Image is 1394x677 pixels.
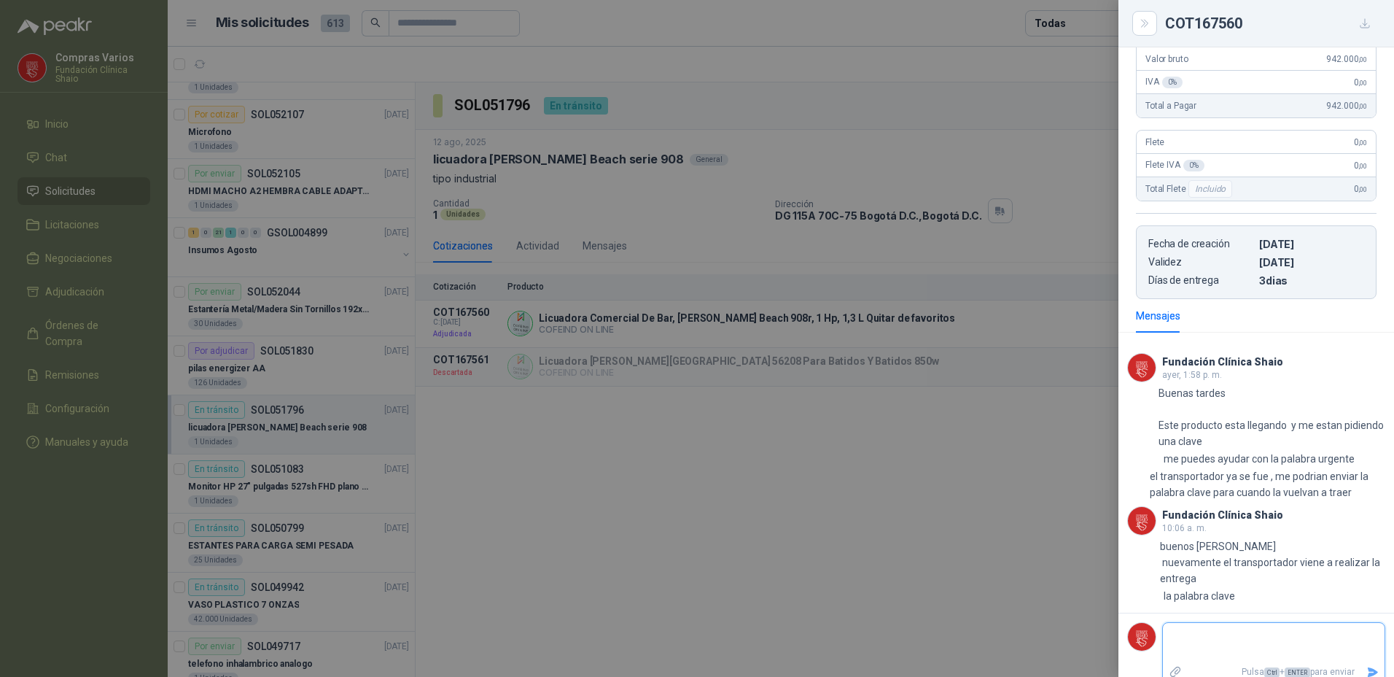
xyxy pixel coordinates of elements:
span: Valor bruto [1145,54,1188,64]
h3: Fundación Clínica Shaio [1162,511,1283,519]
span: ayer, 1:58 p. m. [1162,370,1222,380]
p: [DATE] [1259,238,1364,250]
span: Flete IVA [1145,160,1204,171]
div: COT167560 [1165,12,1377,35]
span: 0 [1354,160,1367,171]
div: 0 % [1162,77,1183,88]
span: 942.000 [1326,101,1367,111]
p: Días de entrega [1148,274,1253,287]
img: Company Logo [1128,354,1156,382]
span: ,00 [1358,102,1367,110]
p: [DATE] [1259,256,1364,268]
p: la palabra clave [1164,588,1235,604]
img: Company Logo [1128,507,1156,535]
span: 942.000 [1326,54,1367,64]
span: 0 [1354,77,1367,88]
p: me puedes ayudar con la palabra urgente [1164,451,1355,467]
button: Close [1136,15,1153,32]
span: 0 [1354,137,1367,147]
p: 3 dias [1259,274,1364,287]
h3: Fundación Clínica Shaio [1162,358,1283,366]
span: 0 [1354,184,1367,194]
div: Mensajes [1136,308,1180,324]
span: Total Flete [1145,180,1235,198]
span: ,00 [1358,55,1367,63]
span: 10:06 a. m. [1162,523,1207,533]
p: el transportador ya se fue , me podrian enviar la palabra clave para cuando la vuelvan a traer [1150,468,1385,500]
p: Buenas tardes Este producto esta llegando y me estan pidiendo una clave [1159,385,1385,449]
span: ,00 [1358,79,1367,87]
p: Fecha de creación [1148,238,1253,250]
p: buenos [PERSON_NAME] nuevamente el transportador viene a realizar la entrega [1160,538,1385,587]
span: ,00 [1358,139,1367,147]
span: Flete [1145,137,1164,147]
div: 0 % [1183,160,1204,171]
span: IVA [1145,77,1183,88]
span: ,00 [1358,185,1367,193]
div: Incluido [1188,180,1232,198]
span: Total a Pagar [1145,101,1196,111]
p: Validez [1148,256,1253,268]
span: ,00 [1358,162,1367,170]
img: Company Logo [1128,623,1156,651]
